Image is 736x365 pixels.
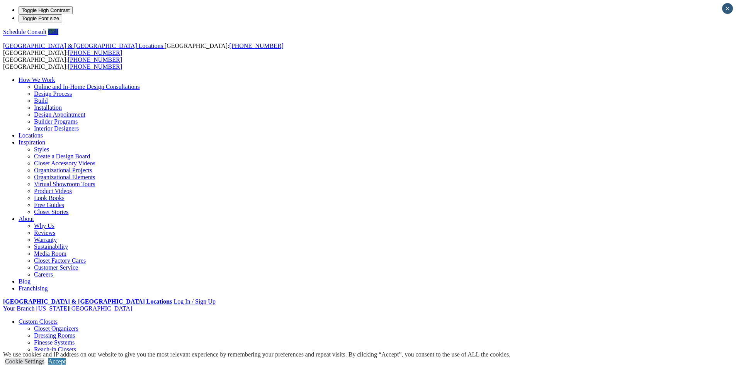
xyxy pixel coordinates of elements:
[3,42,163,49] span: [GEOGRAPHIC_DATA] & [GEOGRAPHIC_DATA] Locations
[5,358,44,365] a: Cookie Settings
[34,257,86,264] a: Closet Factory Cares
[19,216,34,222] a: About
[34,125,79,132] a: Interior Designers
[34,195,65,201] a: Look Books
[34,153,90,160] a: Create a Design Board
[3,298,172,305] a: [GEOGRAPHIC_DATA] & [GEOGRAPHIC_DATA] Locations
[34,325,78,332] a: Closet Organizers
[19,6,73,14] button: Toggle High Contrast
[3,29,46,35] a: Schedule Consult
[19,132,43,139] a: Locations
[34,202,64,208] a: Free Guides
[34,188,72,194] a: Product Videos
[34,118,78,125] a: Builder Programs
[34,250,66,257] a: Media Room
[34,264,78,271] a: Customer Service
[48,358,66,365] a: Accept
[68,63,122,70] a: [PHONE_NUMBER]
[34,111,85,118] a: Design Appointment
[34,339,75,346] a: Finesse Systems
[34,104,62,111] a: Installation
[34,332,75,339] a: Dressing Rooms
[34,160,95,166] a: Closet Accessory Videos
[3,305,132,312] a: Your Branch [US_STATE][GEOGRAPHIC_DATA]
[34,174,95,180] a: Organizational Elements
[34,346,76,353] a: Reach-in Closets
[3,56,122,70] span: [GEOGRAPHIC_DATA]: [GEOGRAPHIC_DATA]:
[3,42,165,49] a: [GEOGRAPHIC_DATA] & [GEOGRAPHIC_DATA] Locations
[19,285,48,292] a: Franchising
[3,305,34,312] span: Your Branch
[229,42,283,49] a: [PHONE_NUMBER]
[3,351,510,358] div: We use cookies and IP address on our website to give you the most relevant experience by remember...
[68,56,122,63] a: [PHONE_NUMBER]
[22,15,59,21] span: Toggle Font size
[34,146,49,153] a: Styles
[36,305,132,312] span: [US_STATE][GEOGRAPHIC_DATA]
[68,49,122,56] a: [PHONE_NUMBER]
[34,229,55,236] a: Reviews
[48,29,58,35] a: Call
[34,236,57,243] a: Warranty
[19,318,58,325] a: Custom Closets
[34,271,53,278] a: Careers
[34,209,68,215] a: Closet Stories
[22,7,70,13] span: Toggle High Contrast
[3,42,284,56] span: [GEOGRAPHIC_DATA]: [GEOGRAPHIC_DATA]:
[19,139,45,146] a: Inspiration
[19,14,62,22] button: Toggle Font size
[34,83,140,90] a: Online and In-Home Design Consultations
[34,181,95,187] a: Virtual Showroom Tours
[34,222,54,229] a: Why Us
[173,298,215,305] a: Log In / Sign Up
[34,243,68,250] a: Sustainability
[19,278,31,285] a: Blog
[722,3,733,14] button: Close
[34,97,48,104] a: Build
[34,90,72,97] a: Design Process
[34,167,92,173] a: Organizational Projects
[19,76,55,83] a: How We Work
